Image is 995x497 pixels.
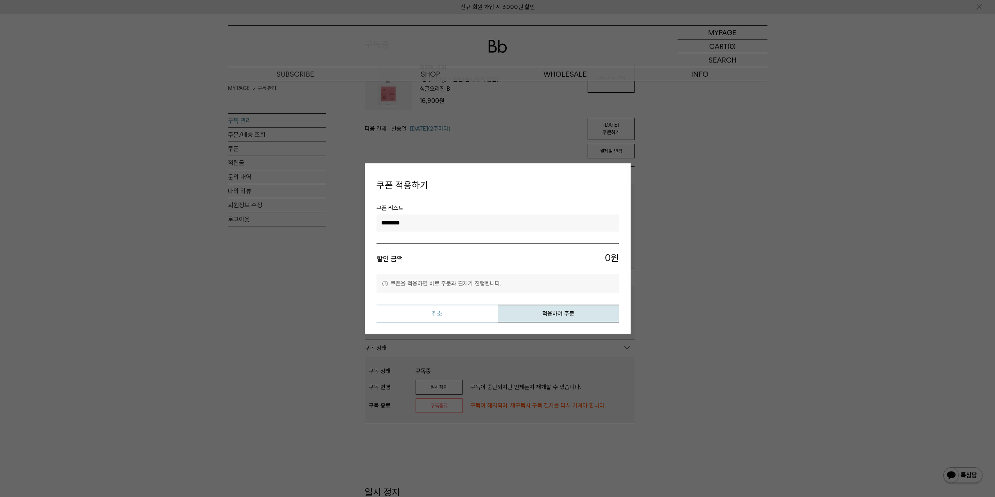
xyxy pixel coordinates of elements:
[498,305,619,322] button: 적용하여 주문
[605,252,611,265] span: 0
[498,252,619,267] span: 원
[376,274,619,293] p: 쿠폰을 적용하면 바로 주문과 결제가 진행됩니다.
[376,204,619,215] span: 쿠폰 리스트
[376,305,498,322] button: 취소
[376,175,619,196] h4: 쿠폰 적용하기
[376,255,403,263] strong: 할인 금액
